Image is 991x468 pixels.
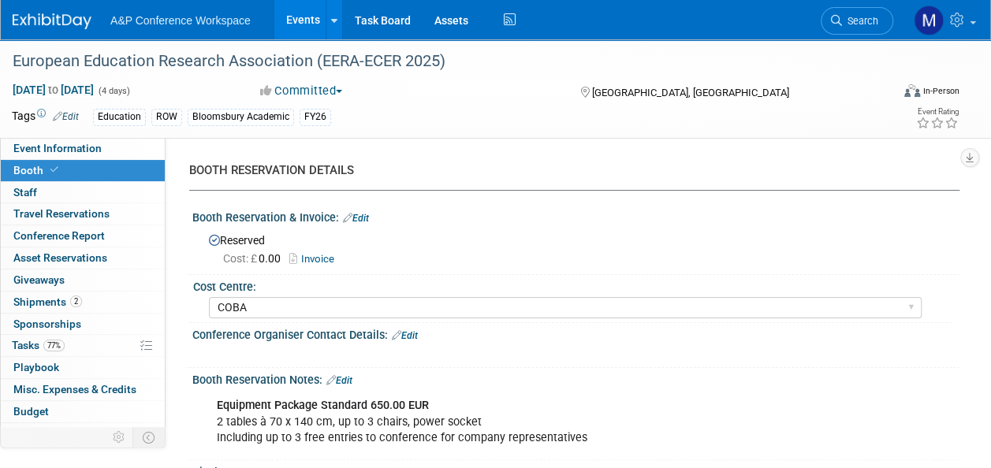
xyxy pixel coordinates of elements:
[192,206,959,226] div: Booth Reservation & Invoice:
[1,182,165,203] a: Staff
[592,87,789,98] span: [GEOGRAPHIC_DATA], [GEOGRAPHIC_DATA]
[1,247,165,269] a: Asset Reservations
[93,109,146,125] div: Education
[13,164,61,176] span: Booth
[13,318,81,330] span: Sponsorships
[151,109,182,125] div: ROW
[13,383,136,396] span: Misc. Expenses & Credits
[70,295,82,307] span: 2
[12,339,65,351] span: Tasks
[189,162,948,179] div: BOOTH RESERVATION DETAILS
[50,165,58,174] i: Booth reservation complete
[1,423,165,444] a: ROI, Objectives & ROO
[13,273,65,286] span: Giveaways
[13,186,37,199] span: Staff
[1,269,165,291] a: Giveaways
[1,203,165,225] a: Travel Reservations
[133,427,166,448] td: Toggle Event Tabs
[12,83,95,97] span: [DATE] [DATE]
[1,292,165,313] a: Shipments2
[914,6,944,35] img: Matt Hambridge
[53,111,79,122] a: Edit
[43,340,65,351] span: 77%
[13,295,82,308] span: Shipments
[392,330,418,341] a: Edit
[916,108,959,116] div: Event Rating
[1,314,165,335] a: Sponsorships
[922,85,959,97] div: In-Person
[13,229,105,242] span: Conference Report
[300,109,331,125] div: FY26
[13,405,49,418] span: Budget
[1,379,165,400] a: Misc. Expenses & Credits
[13,13,91,29] img: ExhibitDay
[1,160,165,181] a: Booth
[842,15,878,27] span: Search
[192,323,959,344] div: Conference Organiser Contact Details:
[821,82,959,106] div: Event Format
[223,252,287,265] span: 0.00
[110,14,251,27] span: A&P Conference Workspace
[217,399,429,412] b: Equipment Package Standard 650.00 EUR
[821,7,893,35] a: Search
[13,207,110,220] span: Travel Reservations
[1,335,165,356] a: Tasks77%
[343,213,369,224] a: Edit
[1,357,165,378] a: Playbook
[1,225,165,247] a: Conference Report
[188,109,294,125] div: Bloomsbury Academic
[223,252,259,265] span: Cost: £
[904,84,920,97] img: Format-Inperson.png
[13,427,119,440] span: ROI, Objectives & ROO
[46,84,61,96] span: to
[7,47,878,76] div: European Education Research Association (EERA-ECER 2025)
[1,401,165,422] a: Budget
[106,427,133,448] td: Personalize Event Tab Strip
[289,253,342,265] a: Invoice
[204,228,948,267] div: Reserved
[97,86,130,96] span: (4 days)
[206,390,807,453] div: 2 tables à 70 x 140 cm, up to 3 chairs, power socket Including up to 3 free entries to conference...
[255,83,348,99] button: Committed
[192,368,959,388] div: Booth Reservation Notes:
[1,138,165,159] a: Event Information
[193,275,952,295] div: Cost Centre:
[13,142,102,154] span: Event Information
[326,375,352,386] a: Edit
[13,361,59,373] span: Playbook
[13,251,107,264] span: Asset Reservations
[12,108,79,126] td: Tags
